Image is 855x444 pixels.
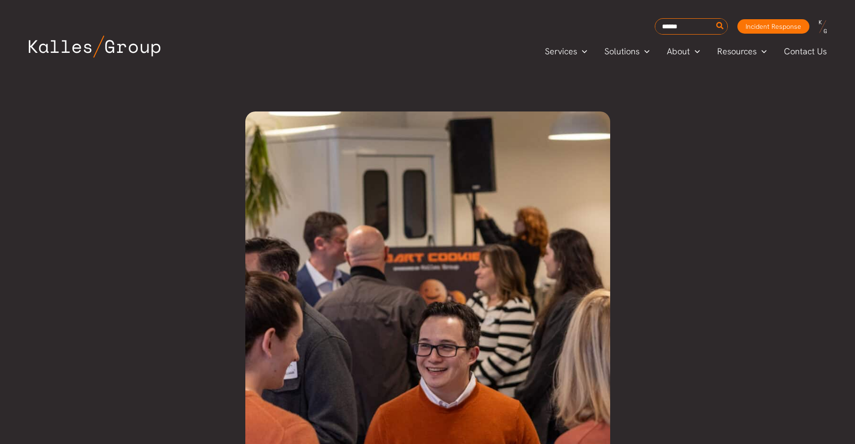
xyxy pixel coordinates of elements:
a: AboutMenu Toggle [658,44,709,59]
span: Solutions [604,44,639,59]
a: ResourcesMenu Toggle [709,44,775,59]
span: Contact Us [784,44,827,59]
span: Menu Toggle [690,44,700,59]
img: Kalles Group [29,36,160,58]
span: Menu Toggle [577,44,587,59]
nav: Primary Site Navigation [536,43,836,59]
a: SolutionsMenu Toggle [596,44,658,59]
span: Menu Toggle [757,44,767,59]
a: ServicesMenu Toggle [536,44,596,59]
button: Search [714,19,726,34]
a: Incident Response [737,19,809,34]
a: Contact Us [775,44,836,59]
span: Services [545,44,577,59]
span: Menu Toggle [639,44,650,59]
span: About [667,44,690,59]
span: Resources [717,44,757,59]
